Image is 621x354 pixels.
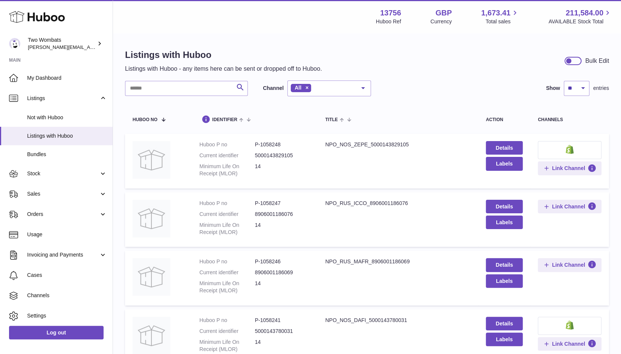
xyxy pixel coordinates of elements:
[255,211,310,218] dd: 8906001186076
[255,269,310,276] dd: 8906001186069
[255,328,310,335] dd: 5000143780031
[376,18,401,25] div: Huboo Ref
[125,65,322,73] p: Listings with Huboo - any items here can be sent or dropped off to Huboo.
[435,8,452,18] strong: GBP
[552,203,585,210] span: Link Channel
[325,141,471,148] div: NPO_NOS_ZEPE_5000143829105
[546,85,560,92] label: Show
[133,117,157,122] span: Huboo no
[486,157,523,170] button: Labels
[133,258,170,296] img: NPO_RUS_MAFR_8906001186069
[27,272,107,279] span: Cases
[325,117,338,122] span: title
[538,337,601,351] button: Link Channel
[28,36,96,51] div: Two Wombats
[9,326,104,339] a: Log out
[485,18,519,25] span: Total sales
[486,333,523,346] button: Labels
[212,117,237,122] span: identifier
[255,200,310,207] dd: P-1058247
[255,280,310,294] dd: 14
[486,117,523,122] div: action
[325,317,471,324] div: NPO_NOS_DAFI_5000143780031
[538,117,601,122] div: channels
[255,163,310,177] dd: 14
[255,339,310,353] dd: 14
[255,222,310,236] dd: 14
[255,152,310,159] dd: 5000143829105
[593,85,609,92] span: entries
[552,261,585,268] span: Link Channel
[481,8,519,25] a: 1,673.41 Total sales
[27,95,99,102] span: Listings
[585,57,609,65] div: Bulk Edit
[566,321,574,330] img: shopify-small.png
[199,317,255,324] dt: Huboo P no
[28,44,191,50] span: [PERSON_NAME][EMAIL_ADDRESS][PERSON_NAME][DOMAIN_NAME]
[199,258,255,265] dt: Huboo P no
[552,340,585,347] span: Link Channel
[552,165,585,172] span: Link Channel
[263,85,284,92] label: Channel
[486,216,523,229] button: Labels
[27,151,107,158] span: Bundles
[199,222,255,236] dt: Minimum Life On Receipt (MLOR)
[486,258,523,272] a: Details
[566,8,603,18] span: 211,584.00
[538,258,601,272] button: Link Channel
[199,141,255,148] dt: Huboo P no
[199,200,255,207] dt: Huboo P no
[486,274,523,288] button: Labels
[27,190,99,198] span: Sales
[430,18,452,25] div: Currency
[199,163,255,177] dt: Minimum Life On Receipt (MLOR)
[9,38,20,49] img: adam.randall@twowombats.com
[27,231,107,238] span: Usage
[486,141,523,155] a: Details
[294,85,301,91] span: All
[481,8,511,18] span: 1,673.41
[27,132,107,140] span: Listings with Huboo
[548,18,612,25] span: AVAILABLE Stock Total
[486,317,523,330] a: Details
[380,8,401,18] strong: 13756
[199,152,255,159] dt: Current identifier
[27,312,107,319] span: Settings
[325,200,471,207] div: NPO_RUS_ICCO_8906001186076
[199,328,255,335] dt: Current identifier
[27,251,99,258] span: Invoicing and Payments
[27,114,107,121] span: Not with Huboo
[27,211,99,218] span: Orders
[27,74,107,82] span: My Dashboard
[27,292,107,299] span: Channels
[133,200,170,237] img: NPO_RUS_ICCO_8906001186076
[199,339,255,353] dt: Minimum Life On Receipt (MLOR)
[538,200,601,213] button: Link Channel
[566,145,574,154] img: shopify-small.png
[548,8,612,25] a: 211,584.00 AVAILABLE Stock Total
[27,170,99,177] span: Stock
[199,269,255,276] dt: Current identifier
[486,200,523,213] a: Details
[199,211,255,218] dt: Current identifier
[255,317,310,324] dd: P-1058241
[325,258,471,265] div: NPO_RUS_MAFR_8906001186069
[125,49,322,61] h1: Listings with Huboo
[199,280,255,294] dt: Minimum Life On Receipt (MLOR)
[538,161,601,175] button: Link Channel
[255,141,310,148] dd: P-1058248
[133,141,170,179] img: NPO_NOS_ZEPE_5000143829105
[255,258,310,265] dd: P-1058246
